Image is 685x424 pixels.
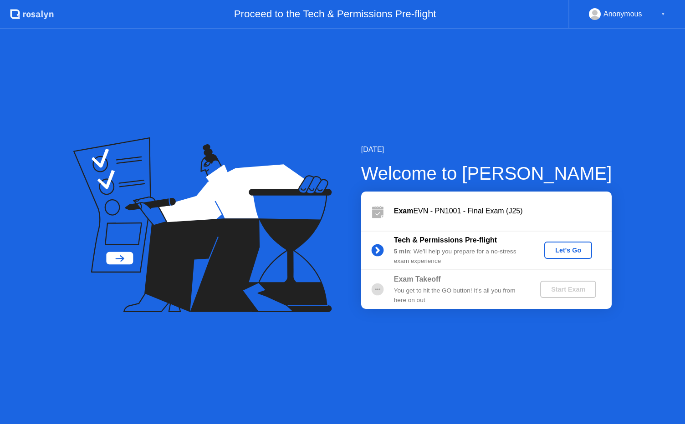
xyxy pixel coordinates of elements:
div: Welcome to [PERSON_NAME] [361,160,612,187]
div: Let's Go [548,247,588,254]
div: [DATE] [361,144,612,155]
b: 5 min [394,248,410,255]
button: Start Exam [540,281,596,298]
div: : We’ll help you prepare for a no-stress exam experience [394,247,525,266]
div: EVN - PN1001 - Final Exam (J25) [394,206,612,217]
b: Exam [394,207,414,215]
div: Anonymous [603,8,642,20]
div: You get to hit the GO button! It’s all you from here on out [394,286,525,305]
b: Tech & Permissions Pre-flight [394,236,497,244]
button: Let's Go [544,242,592,259]
b: Exam Takeoff [394,275,441,283]
div: ▼ [661,8,665,20]
div: Start Exam [544,286,593,293]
